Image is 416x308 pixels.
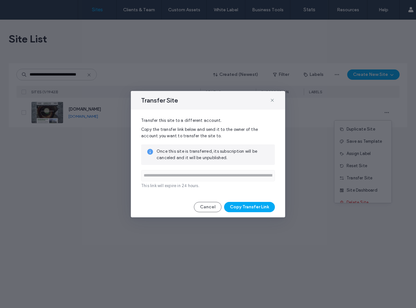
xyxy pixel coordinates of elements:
span: Transfer this site to a different account. [141,117,275,124]
span: This link will expire in 24 hours. [141,183,199,188]
span: Help [15,5,28,10]
button: Cancel [194,202,222,212]
button: Copy Transfer Link [224,202,275,212]
span: Once this site is transferred, its subscription will be canceled and it will be unpublished. [157,148,270,161]
span: Copy the transfer link below and send it to the owner of the account you want to transfer the sit... [141,127,258,138]
span: Transfer Site [141,96,178,104]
